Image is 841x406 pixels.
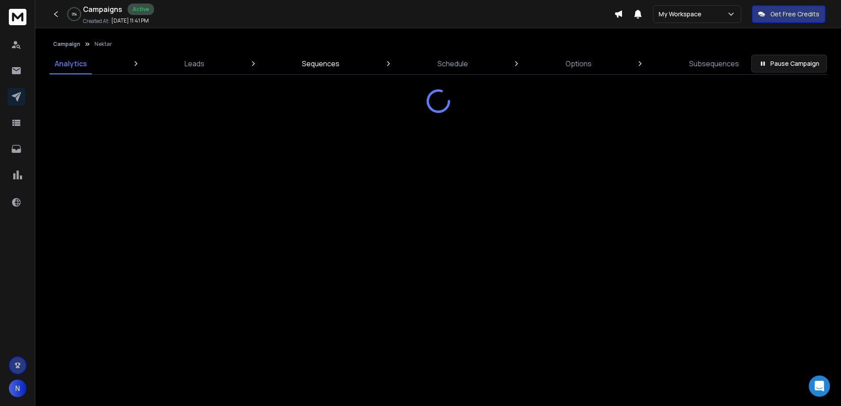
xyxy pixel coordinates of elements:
[566,58,592,69] p: Options
[72,11,77,17] p: 0 %
[83,4,122,15] h1: Campaigns
[83,18,109,25] p: Created At:
[128,4,154,15] div: Active
[185,58,204,69] p: Leads
[437,58,468,69] p: Schedule
[9,379,26,397] button: N
[770,10,819,19] p: Get Free Credits
[809,376,830,397] div: Open Intercom Messenger
[752,5,826,23] button: Get Free Credits
[302,58,339,69] p: Sequences
[684,53,744,74] a: Subsequences
[179,53,210,74] a: Leads
[94,41,112,48] p: Nektar
[751,55,827,72] button: Pause Campaign
[49,53,92,74] a: Analytics
[111,17,149,24] p: [DATE] 11:41 PM
[560,53,597,74] a: Options
[659,10,705,19] p: My Workspace
[689,58,739,69] p: Subsequences
[55,58,87,69] p: Analytics
[297,53,345,74] a: Sequences
[432,53,473,74] a: Schedule
[53,41,80,48] button: Campaign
